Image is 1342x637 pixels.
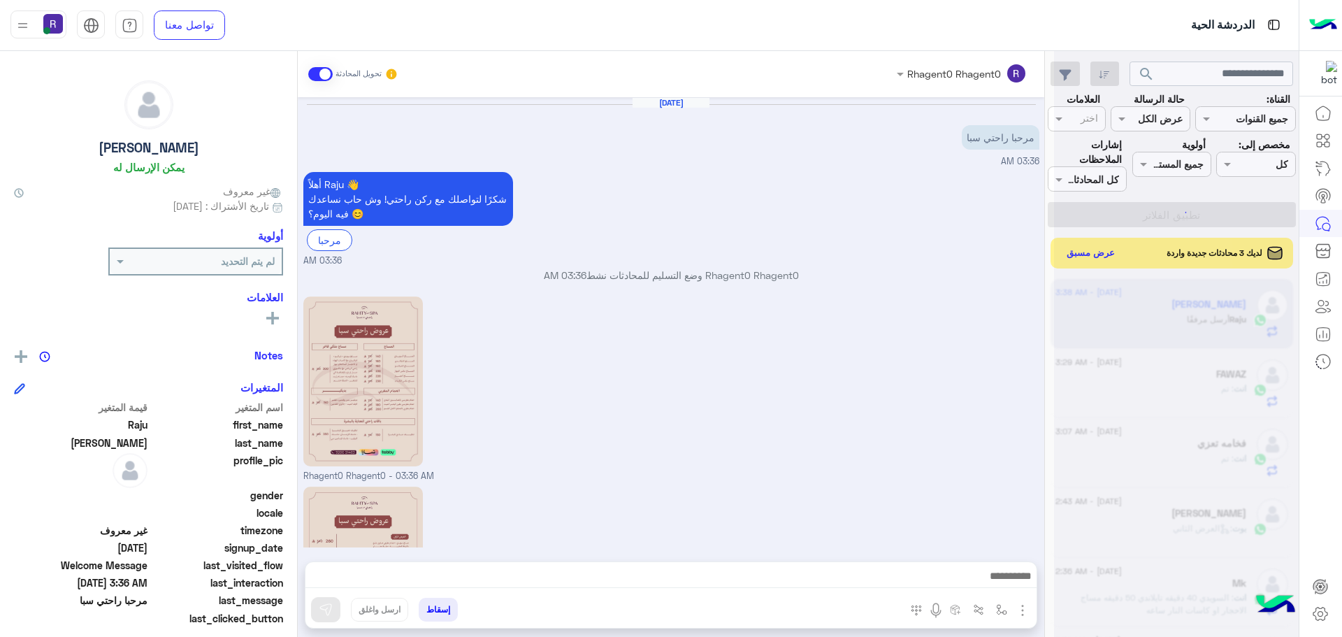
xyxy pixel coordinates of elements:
img: Logo [1309,10,1337,40]
img: 322853014244696 [1312,61,1337,86]
img: tab [83,17,99,34]
img: defaultAdmin.png [125,81,173,129]
div: loading... [1164,200,1188,224]
h6: العلامات [14,291,283,303]
h5: [PERSON_NAME] [99,140,199,156]
span: last_visited_flow [150,558,284,573]
img: send attachment [1014,602,1031,619]
img: send message [319,603,333,617]
button: Trigger scenario [967,598,990,621]
button: تطبيق الفلاتر [1048,202,1296,227]
span: Welcome Message [14,558,147,573]
span: تاريخ الأشتراك : [DATE] [173,199,269,213]
span: timezone [150,523,284,538]
span: Malik [14,436,147,450]
h6: يمكن الإرسال له [113,161,185,173]
a: تواصل معنا [154,10,225,40]
small: تحويل المحادثة [335,69,382,80]
button: select flow [990,598,1013,621]
span: last_message [150,593,284,608]
img: tab [1265,16,1283,34]
img: Trigger scenario [973,604,984,615]
img: profile [14,17,31,34]
img: create order [950,604,961,615]
span: اسم المتغير [150,400,284,415]
span: null [14,611,147,626]
span: 03:36 AM [1001,156,1039,166]
img: tab [122,17,138,34]
img: 2KfZhNmF2LPYp9isLmpwZw%3D%3D.jpg [303,296,424,466]
img: notes [39,351,50,362]
p: 5/9/2025, 3:36 AM [303,172,513,226]
button: create order [944,598,967,621]
img: userImage [43,14,63,34]
img: defaultAdmin.png [113,453,147,488]
span: locale [150,506,284,520]
span: null [14,488,147,503]
a: tab [115,10,143,40]
img: add [15,350,27,363]
span: مرحبا راحتي سبا [14,593,147,608]
span: last_clicked_button [150,611,284,626]
span: profile_pic [150,453,284,485]
span: 2025-09-05T00:36:33.55Z [14,541,147,555]
span: gender [150,488,284,503]
h6: Notes [254,349,283,362]
span: 03:36 AM [544,269,586,281]
h6: أولوية [258,229,283,242]
span: null [14,506,147,520]
label: إشارات الملاحظات [1048,137,1122,167]
h6: [DATE] [633,98,709,108]
div: اختر [1081,110,1100,129]
span: 2025-09-05T00:36:33.543Z [14,575,147,590]
p: 5/9/2025, 3:36 AM [962,125,1039,150]
button: إسقاط [419,598,458,622]
h6: المتغيرات [240,381,283,394]
img: hulul-logo.png [1251,581,1300,630]
span: 03:36 AM [303,255,342,268]
span: signup_date [150,541,284,555]
img: make a call [911,605,922,616]
span: last_name [150,436,284,450]
span: غير معروف [14,523,147,538]
p: الدردشة الحية [1191,16,1255,35]
span: قيمة المتغير [14,400,147,415]
div: مرحبا [307,229,352,251]
img: select flow [996,604,1007,615]
span: غير معروف [223,184,283,199]
span: Rhagent0 Rhagent0 - 03:36 AM [303,470,434,483]
span: first_name [150,417,284,432]
img: send voice note [928,602,944,619]
button: ارسل واغلق [351,598,408,622]
p: Rhagent0 Rhagent0 وضع التسليم للمحادثات نشط [303,268,1039,282]
span: last_interaction [150,575,284,590]
span: Raju [14,417,147,432]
